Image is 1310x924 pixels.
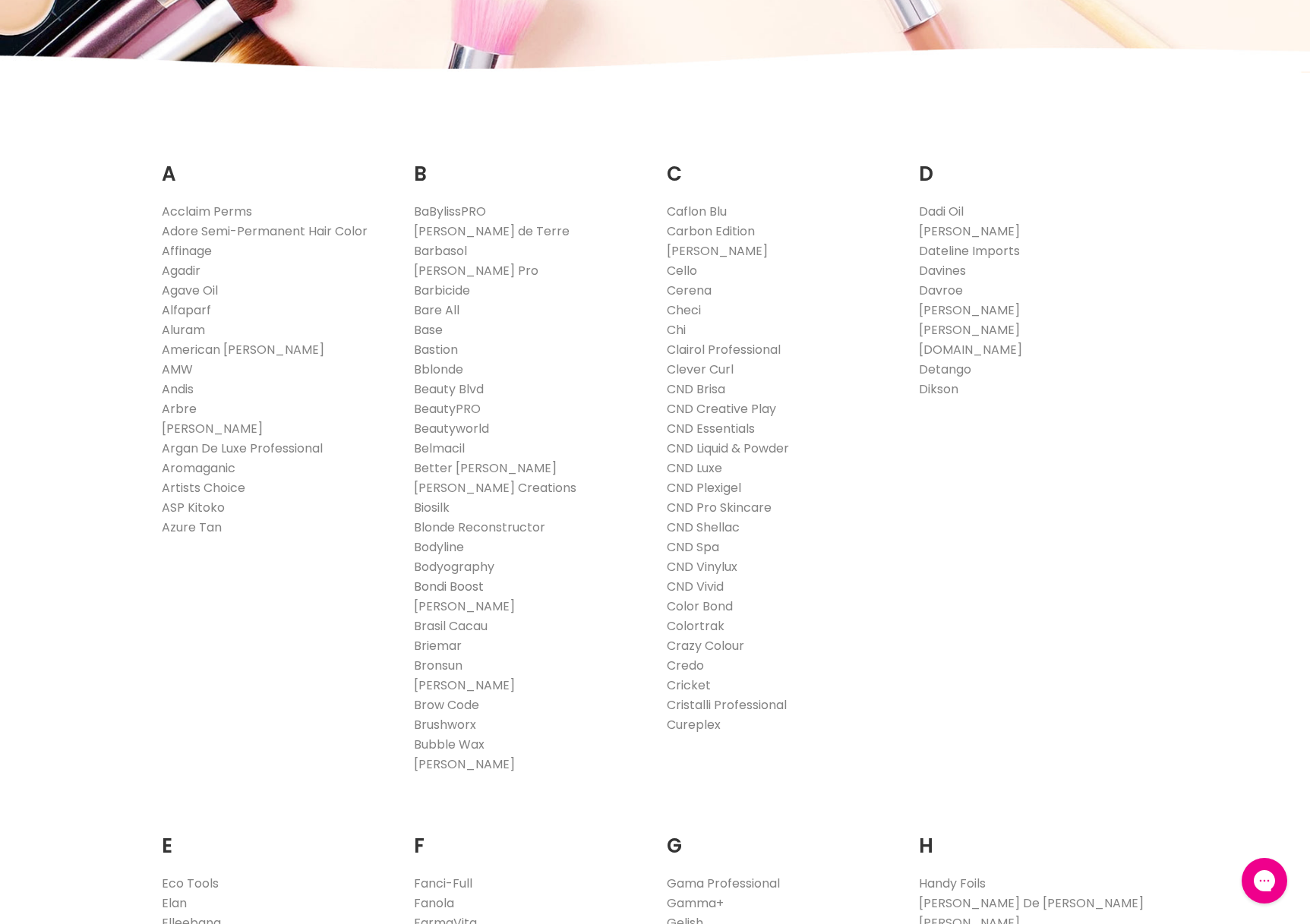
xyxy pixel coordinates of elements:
[162,222,368,240] a: Adore Semi-Permanent Hair Color
[162,519,222,536] a: Azure Tan
[919,341,1022,358] a: [DOMAIN_NAME]
[667,361,734,378] a: Clever Curl
[162,282,218,299] a: Agave Oil
[414,519,545,536] a: Blonde Reconstructor
[414,894,454,912] a: Fanola
[414,400,481,418] a: BeautyPRO
[414,538,464,556] a: Bodyline
[414,479,576,497] a: [PERSON_NAME] Creations
[162,203,252,220] a: Acclaim Perms
[162,361,193,378] a: AMW
[667,222,755,240] a: Carbon Edition
[162,321,205,339] a: Aluram
[919,380,958,398] a: Dikson
[414,657,462,674] a: Bronsun
[667,538,719,556] a: CND Spa
[414,558,494,576] a: Bodyography
[919,301,1020,319] a: [PERSON_NAME]
[667,657,704,674] a: Credo
[414,716,476,733] a: Brushworx
[162,811,392,862] h2: E
[162,380,194,398] a: Andis
[667,262,697,279] a: Cello
[414,736,485,753] a: Bubble Wax
[414,755,515,773] a: [PERSON_NAME]
[667,696,787,714] a: Cristalli Professional
[414,459,557,477] a: Better [PERSON_NAME]
[162,242,212,260] a: Affinage
[414,361,463,378] a: Bblonde
[414,696,479,714] a: Brow Code
[162,440,323,457] a: Argan De Luxe Professional
[667,676,711,694] a: Cricket
[919,361,971,378] a: Detango
[667,519,740,536] a: CND Shellac
[667,598,733,615] a: Color Bond
[667,139,897,190] h2: C
[667,203,727,220] a: Caflon Blu
[667,558,737,576] a: CND Vinylux
[667,811,897,862] h2: G
[667,875,780,892] a: Gama Professional
[414,617,488,635] a: Brasil Cacau
[667,242,768,260] a: [PERSON_NAME]
[414,380,484,398] a: Beauty Blvd
[919,894,1144,912] a: [PERSON_NAME] De [PERSON_NAME]
[162,400,197,418] a: Arbre
[414,811,644,862] h2: F
[162,301,211,319] a: Alfaparf
[414,321,443,339] a: Base
[162,262,200,279] a: Agadir
[414,139,644,190] h2: B
[162,341,324,358] a: American [PERSON_NAME]
[667,321,686,339] a: Chi
[414,420,489,437] a: Beautyworld
[919,875,986,892] a: Handy Foils
[667,380,725,398] a: CND Brisa
[1234,853,1295,909] iframe: Gorgias live chat messenger
[162,499,225,516] a: ASP Kitoko
[667,400,776,418] a: CND Creative Play
[667,420,755,437] a: CND Essentials
[414,222,570,240] a: [PERSON_NAME] de Terre
[667,282,712,299] a: Cerena
[667,617,724,635] a: Colortrak
[667,894,724,912] a: Gamma+
[414,203,486,220] a: BaBylissPRO
[414,637,462,654] a: Briemar
[414,598,515,615] a: [PERSON_NAME]
[162,875,219,892] a: Eco Tools
[919,139,1149,190] h2: D
[667,459,722,477] a: CND Luxe
[919,222,1020,240] a: [PERSON_NAME]
[667,479,741,497] a: CND Plexigel
[919,203,964,220] a: Dadi Oil
[414,440,465,457] a: Belmacil
[162,479,245,497] a: Artists Choice
[667,440,789,457] a: CND Liquid & Powder
[414,875,472,892] a: Fanci-Full
[414,578,484,595] a: Bondi Boost
[162,459,235,477] a: Aromaganic
[667,637,744,654] a: Crazy Colour
[414,676,515,694] a: [PERSON_NAME]
[414,242,467,260] a: Barbasol
[414,499,450,516] a: Biosilk
[919,321,1020,339] a: [PERSON_NAME]
[414,341,458,358] a: Bastion
[919,262,966,279] a: Davines
[667,716,721,733] a: Cureplex
[919,282,963,299] a: Davroe
[162,139,392,190] h2: A
[414,262,538,279] a: [PERSON_NAME] Pro
[667,499,772,516] a: CND Pro Skincare
[667,301,701,319] a: Checi
[162,420,263,437] a: [PERSON_NAME]
[667,341,781,358] a: Clairol Professional
[919,242,1020,260] a: Dateline Imports
[162,894,187,912] a: Elan
[919,811,1149,862] h2: H
[414,301,459,319] a: Bare All
[414,282,470,299] a: Barbicide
